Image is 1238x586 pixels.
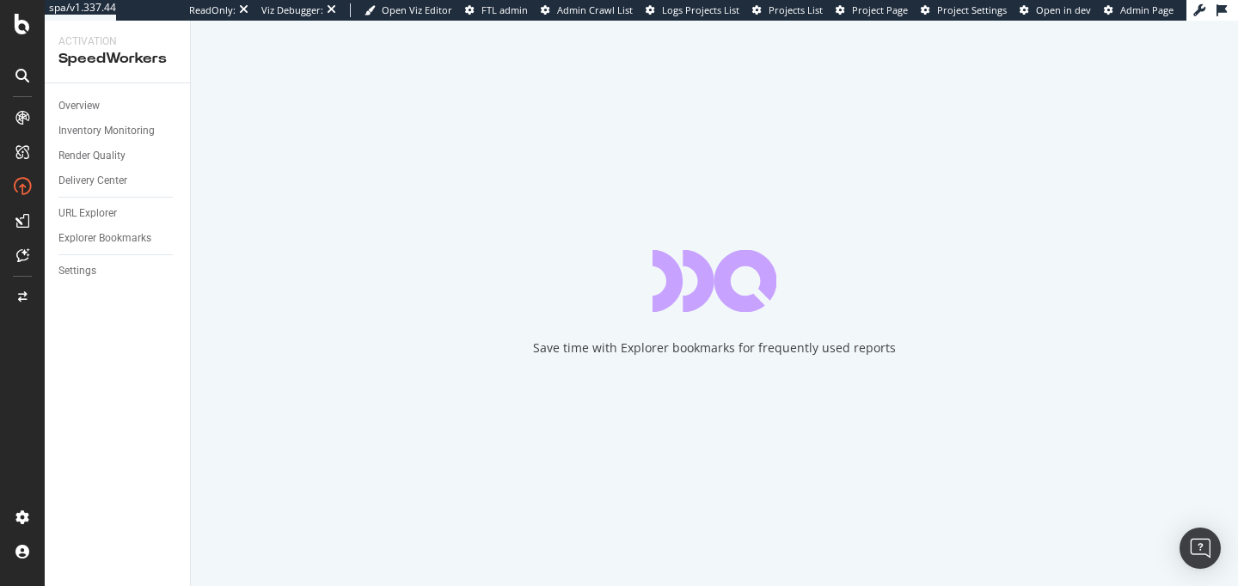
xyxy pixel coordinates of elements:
[58,122,155,140] div: Inventory Monitoring
[533,339,896,357] div: Save time with Explorer bookmarks for frequently used reports
[189,3,236,17] div: ReadOnly:
[769,3,823,16] span: Projects List
[58,97,178,115] a: Overview
[58,262,178,280] a: Settings
[58,49,176,69] div: SpeedWorkers
[261,3,323,17] div: Viz Debugger:
[58,229,178,247] a: Explorer Bookmarks
[58,172,127,190] div: Delivery Center
[541,3,633,17] a: Admin Crawl List
[58,122,178,140] a: Inventory Monitoring
[465,3,528,17] a: FTL admin
[481,3,528,16] span: FTL admin
[1020,3,1091,17] a: Open in dev
[58,172,178,190] a: Delivery Center
[58,204,117,223] div: URL Explorer
[662,3,739,16] span: Logs Projects List
[836,3,908,17] a: Project Page
[58,229,151,247] div: Explorer Bookmarks
[58,147,178,165] a: Render Quality
[1120,3,1174,16] span: Admin Page
[1104,3,1174,17] a: Admin Page
[58,204,178,223] a: URL Explorer
[921,3,1007,17] a: Project Settings
[58,147,126,165] div: Render Quality
[653,250,776,312] div: animation
[1180,528,1221,569] div: Open Intercom Messenger
[58,34,176,49] div: Activation
[382,3,452,16] span: Open Viz Editor
[58,97,100,115] div: Overview
[646,3,739,17] a: Logs Projects List
[937,3,1007,16] span: Project Settings
[58,262,96,280] div: Settings
[557,3,633,16] span: Admin Crawl List
[1036,3,1091,16] span: Open in dev
[752,3,823,17] a: Projects List
[852,3,908,16] span: Project Page
[365,3,452,17] a: Open Viz Editor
